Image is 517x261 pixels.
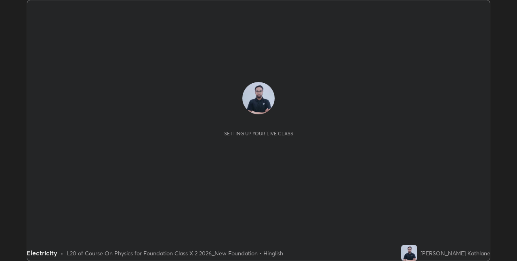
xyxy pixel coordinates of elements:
[401,245,417,261] img: 191c609c7ab1446baba581773504bcda.jpg
[420,249,490,257] div: [PERSON_NAME] Kathlane
[242,82,275,114] img: 191c609c7ab1446baba581773504bcda.jpg
[224,130,293,137] div: Setting up your live class
[61,249,63,257] div: •
[67,249,283,257] div: L20 of Course On Physics for Foundation Class X 2 2026_New Foundation • Hinglish
[27,248,57,258] div: Electricity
